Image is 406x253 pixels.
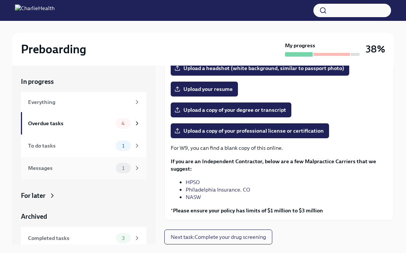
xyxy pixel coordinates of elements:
[171,82,238,97] label: Upload your resume
[186,186,250,193] a: Philadelphia Insurance. CO
[171,61,349,76] label: Upload a headshot (white background, similar to passport photo)
[176,85,233,93] span: Upload your resume
[117,121,129,126] span: 4
[164,230,272,244] button: Next task:Complete your drug screening
[186,194,201,200] a: NASW
[21,157,146,179] a: Messages1
[21,135,146,157] a: To do tasks1
[171,158,376,172] strong: If you are an Independent Contractor, below are a few Malpractice Carriers that we suggest:
[117,235,129,241] span: 3
[171,102,291,117] label: Upload a copy of your degree or transcript
[171,123,329,138] label: Upload a copy of your professional license or certification
[176,64,344,72] span: Upload a headshot (white background, similar to passport photo)
[28,164,113,172] div: Messages
[21,77,146,86] a: In progress
[28,98,131,106] div: Everything
[176,106,286,114] span: Upload a copy of your degree or transcript
[186,179,200,186] a: HPSO
[366,42,385,56] h3: 38%
[171,233,266,241] span: Next task : Complete your drug screening
[28,234,113,242] div: Completed tasks
[28,119,113,127] div: Overdue tasks
[21,191,146,200] a: For later
[173,207,323,214] strong: Please ensure your policy has limits of $1 million to $3 million
[15,4,55,16] img: CharlieHealth
[28,142,113,150] div: To do tasks
[285,42,315,49] strong: My progress
[21,227,146,249] a: Completed tasks3
[21,212,146,221] a: Archived
[21,42,86,57] h2: Preboarding
[176,127,324,135] span: Upload a copy of your professional license or certification
[21,112,146,135] a: Overdue tasks4
[171,144,388,152] p: For W9, you can find a blank copy of this online.
[118,165,129,171] span: 1
[118,143,129,149] span: 1
[21,191,46,200] div: For later
[21,92,146,112] a: Everything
